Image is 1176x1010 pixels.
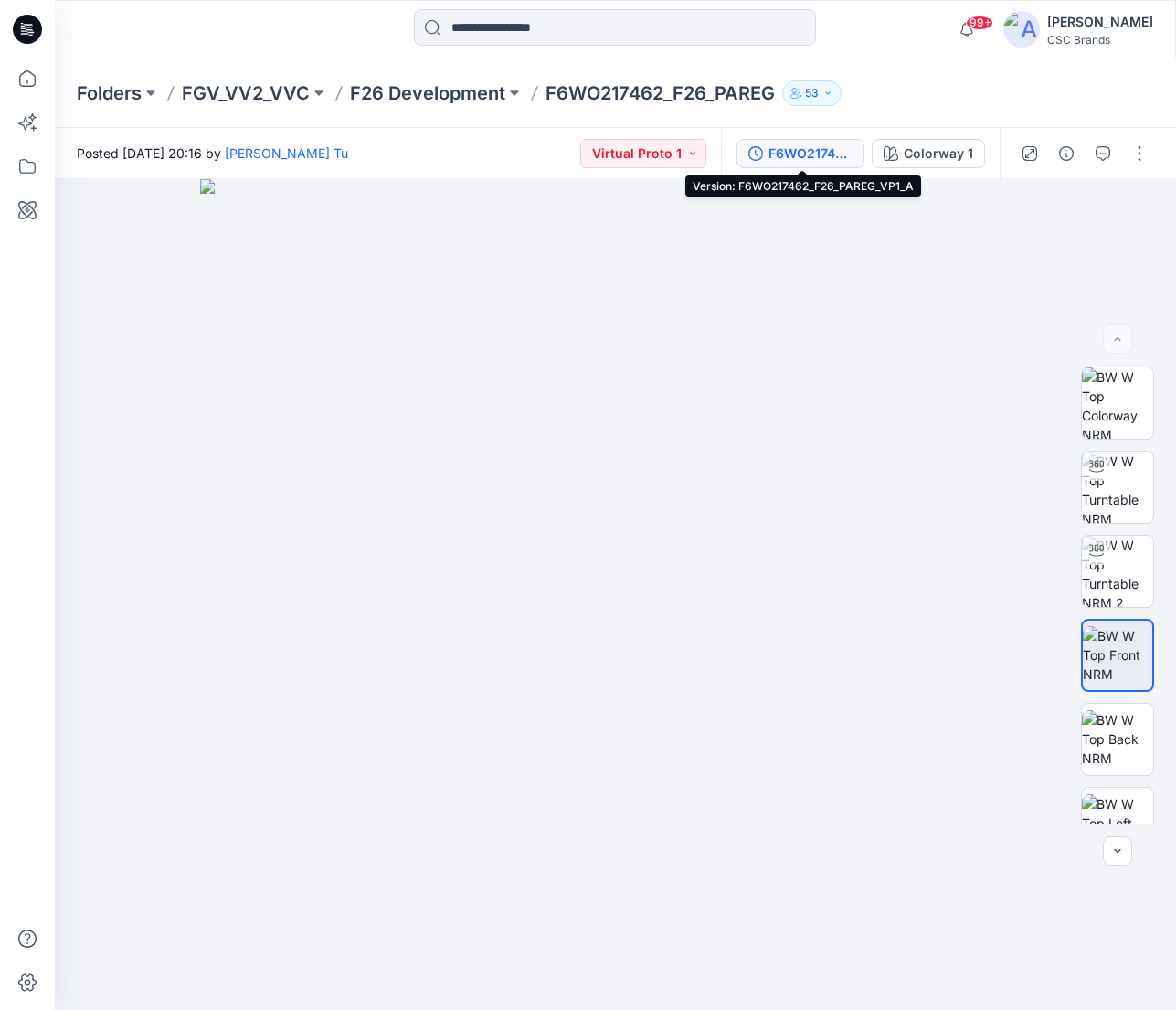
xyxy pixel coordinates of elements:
[1082,367,1153,439] img: BW W Top Colorway NRM
[736,139,864,168] button: F6WO217462_F26_PAREG_VP1_A
[200,179,1031,1010] img: eyJhbGciOiJIUzI1NiIsImtpZCI6IjAiLCJzbHQiOiJzZXMiLCJ0eXAiOiJKV1QifQ.eyJkYXRhIjp7InR5cGUiOiJzdG9yYW...
[1047,33,1153,47] div: CSC Brands
[1082,452,1153,523] img: BW W Top Turntable NRM
[350,80,505,106] a: F26 Development
[872,139,985,168] button: Colorway 1
[1003,11,1040,48] img: avatar
[77,144,348,163] span: Posted [DATE] 20:16 by
[1082,536,1153,607] img: BW W Top Turntable NRM 2
[225,145,348,161] a: [PERSON_NAME] Tu
[1082,710,1153,768] img: BW W Top Back NRM
[77,80,142,106] a: Folders
[966,16,993,30] span: 99+
[182,80,310,106] a: FGV_VV2_VVC
[1083,626,1152,684] img: BW W Top Front NRM
[1082,794,1153,852] img: BW W Top Left NRM
[805,83,819,103] p: 53
[1047,11,1153,33] div: [PERSON_NAME]
[1052,139,1081,168] button: Details
[782,80,842,106] button: 53
[904,144,973,164] div: Colorway 1
[768,144,853,164] div: F6WO217462_F26_PAREG_VP1_A
[546,80,775,106] p: F6WO217462_F26_PAREG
